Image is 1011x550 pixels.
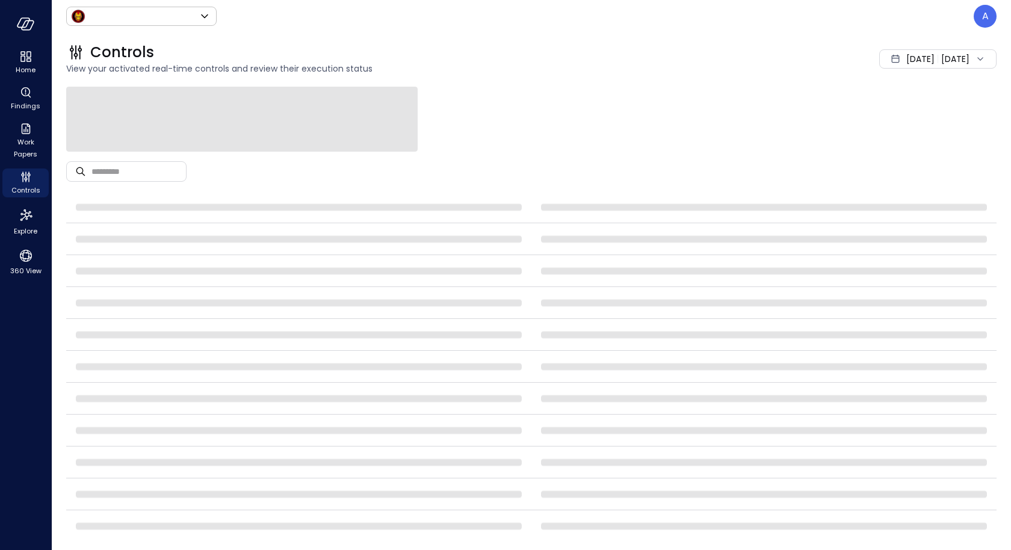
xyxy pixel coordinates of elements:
div: 360 View [2,246,49,278]
span: Controls [90,43,154,62]
div: Work Papers [2,120,49,161]
span: View your activated real-time controls and review their execution status [66,62,702,75]
img: Icon [71,9,85,23]
div: Assaf [974,5,997,28]
div: Controls [2,168,49,197]
span: [DATE] [906,52,935,66]
p: A [982,9,989,23]
span: 360 View [10,265,42,277]
span: Home [16,64,36,76]
span: Findings [11,100,40,112]
span: Explore [14,225,37,237]
div: Findings [2,84,49,113]
div: Explore [2,205,49,238]
span: Controls [11,184,40,196]
span: Work Papers [7,136,44,160]
div: Home [2,48,49,77]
